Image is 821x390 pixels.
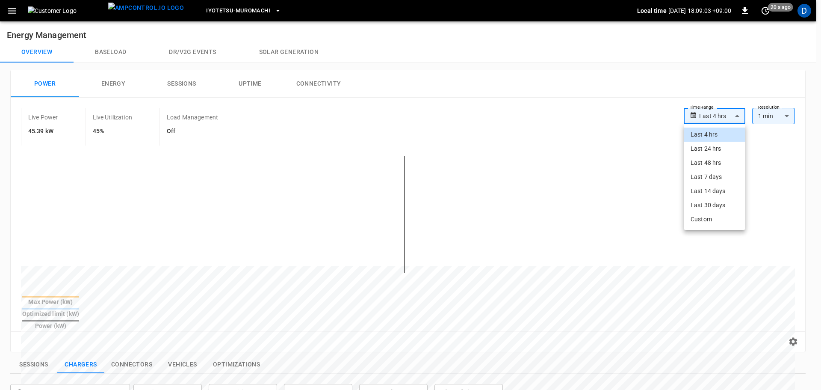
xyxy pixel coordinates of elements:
[684,142,745,156] li: Last 24 hrs
[684,184,745,198] li: Last 14 days
[684,128,745,142] li: Last 4 hrs
[684,170,745,184] li: Last 7 days
[684,156,745,170] li: Last 48 hrs
[684,198,745,212] li: Last 30 days
[684,212,745,226] li: Custom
